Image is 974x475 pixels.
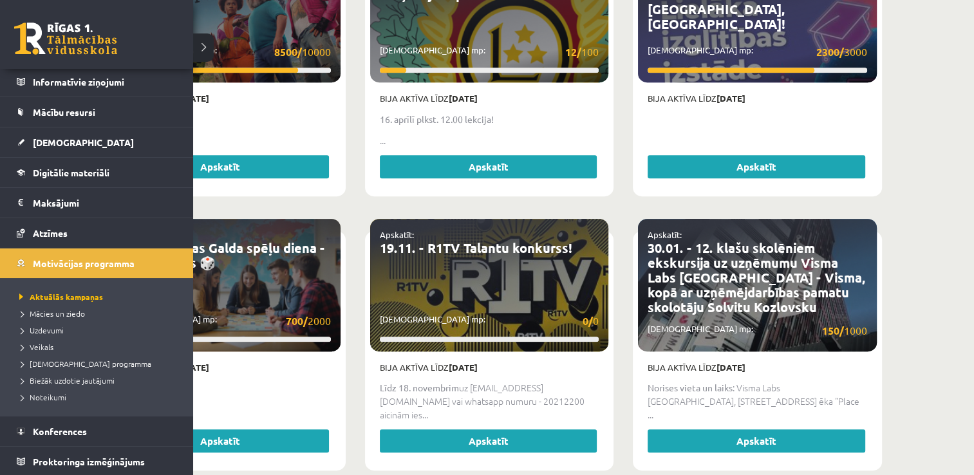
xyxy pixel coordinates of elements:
strong: [DATE] [180,93,209,104]
span: Mācību resursi [33,106,95,118]
span: 0 [583,313,599,329]
a: Motivācijas programma [17,248,177,278]
a: Noteikumi [16,391,180,403]
a: Maksājumi [17,188,177,218]
strong: 700/ [286,314,308,328]
strong: [DATE] [180,362,209,373]
a: Biežāk uzdotie jautājumi [16,375,180,386]
p: Bija aktīva līdz [380,92,599,105]
a: Apskatīt: [380,229,414,240]
a: Apskatīt [111,429,329,452]
span: Konferences [33,425,87,437]
strong: [DATE] [716,93,745,104]
p: ... [380,134,599,147]
span: Aktuālās kampaņas [16,292,103,302]
p: uz [EMAIL_ADDRESS][DOMAIN_NAME] vai whatsapp numuru - 20212200 aicinām ies... [380,381,599,422]
span: 10000 [274,44,331,60]
a: [DEMOGRAPHIC_DATA] [17,127,177,157]
a: Apskatīt: [648,229,682,240]
span: 2000 [286,313,331,329]
a: Atzīmes [17,218,177,248]
p: [DEMOGRAPHIC_DATA] mp: [648,322,867,339]
span: Motivācijas programma [33,257,135,269]
p: [DEMOGRAPHIC_DATA] mp: [648,44,867,60]
span: Noteikumi [16,392,66,402]
p: ... [111,381,331,395]
span: Digitālie materiāli [33,167,109,178]
a: Apskatīt [380,429,597,452]
a: Veikals [16,341,180,353]
p: Bija aktīva līdz [648,92,867,105]
a: Konferences [17,416,177,446]
a: [DEMOGRAPHIC_DATA] programma [16,358,180,369]
p: [DEMOGRAPHIC_DATA] mp: [111,44,331,60]
strong: 16. aprīlī plkst. 12.00 lekcija! [380,113,494,125]
span: Veikals [16,342,53,352]
strong: Līdz 18. novembrim [380,382,459,393]
strong: 150/ [822,324,844,337]
p: : Visma Labs [GEOGRAPHIC_DATA], [STREET_ADDRESS] ēka "Place ... [648,381,867,422]
a: Informatīvie ziņojumi [17,67,177,97]
strong: [DATE] [716,362,745,373]
a: 🎲 R1TV skolas Galda spēļu diena - 26. novembris 🎲 [111,239,325,271]
p: Bija aktīva līdz [648,361,867,374]
p: [DEMOGRAPHIC_DATA] mp: [111,313,331,329]
span: Uzdevumi [16,325,64,335]
a: Mācību resursi [17,97,177,127]
span: [DEMOGRAPHIC_DATA] programma [16,359,151,369]
a: Digitālie materiāli [17,158,177,187]
a: 30.01. - 12. klašu skolēniem ekskursija uz uzņēmumu Visma Labs [GEOGRAPHIC_DATA] - Visma, kopā ar... [648,239,865,315]
p: [DEMOGRAPHIC_DATA] mp: [380,44,599,60]
a: Aktuālās kampaņas [16,291,180,303]
p: Bija aktīva līdz [380,361,599,374]
strong: 8500/ [274,45,302,59]
legend: Informatīvie ziņojumi [33,67,177,97]
legend: Maksājumi [33,188,177,218]
a: Mācies un ziedo [16,308,180,319]
a: Uzdevumi [16,324,180,336]
strong: [DATE] [449,362,478,373]
span: Atzīmes [33,227,68,239]
span: 100 [565,44,599,60]
p: Bija aktīva līdz [111,361,331,374]
strong: 12/ [565,45,581,59]
span: [DEMOGRAPHIC_DATA] [33,136,134,148]
span: 3000 [816,44,867,60]
strong: 2300/ [816,45,844,59]
a: Apskatīt [111,155,329,178]
strong: 0/ [583,314,593,328]
p: ... [111,113,331,126]
strong: [DATE] [449,93,478,104]
span: 1000 [822,322,867,339]
p: [DEMOGRAPHIC_DATA] mp: [380,313,599,329]
span: Proktoringa izmēģinājums [33,456,145,467]
a: 19.11. - R1TV Talantu konkurss! [380,239,572,256]
span: Mācies un ziedo [16,308,85,319]
a: Rīgas 1. Tālmācības vidusskola [14,23,117,55]
a: Apskatīt [380,155,597,178]
a: Apskatīt [648,155,865,178]
strong: Norises vieta un laiks [648,382,733,393]
span: Biežāk uzdotie jautājumi [16,375,115,386]
p: Bija aktīva līdz [111,92,331,105]
a: Apskatīt [648,429,865,452]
